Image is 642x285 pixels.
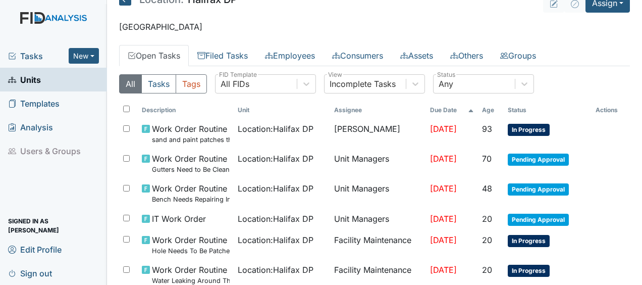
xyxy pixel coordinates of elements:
[430,183,457,194] span: [DATE]
[508,154,569,166] span: Pending Approval
[189,45,256,66] a: Filed Tasks
[152,135,230,145] small: sand and paint patches throughout
[152,182,230,204] span: Work Order Routine Bench Needs Repairing In Front Office
[152,195,230,204] small: Bench Needs Repairing In Front Office
[508,183,569,196] span: Pending Approval
[8,72,41,87] span: Units
[238,234,313,246] span: Location : Halifax DP
[138,102,234,119] th: Toggle SortBy
[330,230,426,260] td: Facility Maintenance
[238,182,313,195] span: Location : Halifax DP
[508,214,569,226] span: Pending Approval
[256,45,324,66] a: Employees
[330,209,426,230] td: Unit Managers
[152,165,230,174] small: Gutters Need to Be Cleaned Out
[152,123,230,145] span: Work Order Routine sand and paint patches throughout
[504,102,592,119] th: Toggle SortBy
[492,45,545,66] a: Groups
[508,235,550,247] span: In Progress
[176,74,207,93] button: Tags
[8,50,69,62] a: Tasks
[221,78,249,90] div: All FIDs
[482,124,492,134] span: 93
[482,235,492,245] span: 20
[8,218,99,233] span: Signed in as [PERSON_NAME]
[8,242,62,257] span: Edit Profile
[330,78,396,90] div: Incomplete Tasks
[119,45,189,66] a: Open Tasks
[482,214,492,224] span: 20
[392,45,442,66] a: Assets
[442,45,492,66] a: Others
[430,265,457,275] span: [DATE]
[119,21,630,33] p: [GEOGRAPHIC_DATA]
[508,124,550,136] span: In Progress
[8,96,60,111] span: Templates
[330,149,426,178] td: Unit Managers
[478,102,504,119] th: Toggle SortBy
[426,102,478,119] th: Toggle SortBy
[330,178,426,208] td: Unit Managers
[482,183,492,194] span: 48
[152,234,230,256] span: Work Order Routine Hole Needs To Be Patched Up
[508,265,550,277] span: In Progress
[238,123,313,135] span: Location : Halifax DP
[8,265,52,281] span: Sign out
[430,154,457,164] span: [DATE]
[482,154,492,164] span: 70
[430,124,457,134] span: [DATE]
[234,102,330,119] th: Toggle SortBy
[238,153,313,165] span: Location : Halifax DP
[69,48,99,64] button: New
[119,74,142,93] button: All
[8,119,53,135] span: Analysis
[430,235,457,245] span: [DATE]
[238,264,313,276] span: Location : Halifax DP
[330,102,426,119] th: Assignee
[123,106,130,112] input: Toggle All Rows Selected
[152,153,230,174] span: Work Order Routine Gutters Need to Be Cleaned Out
[119,74,207,93] div: Type filter
[439,78,453,90] div: Any
[324,45,392,66] a: Consumers
[152,213,206,225] span: IT Work Order
[592,102,630,119] th: Actions
[141,74,176,93] button: Tasks
[330,119,426,149] td: [PERSON_NAME]
[482,265,492,275] span: 20
[152,246,230,256] small: Hole Needs To Be Patched Up
[238,213,313,225] span: Location : Halifax DP
[430,214,457,224] span: [DATE]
